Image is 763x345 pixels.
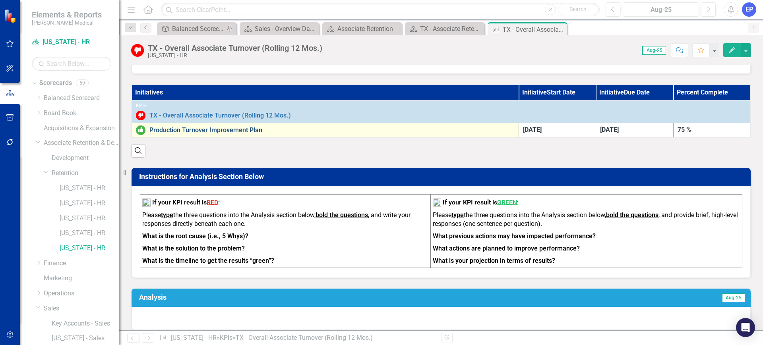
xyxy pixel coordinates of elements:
span: Aug-25 [642,46,666,55]
td: Double-Click to Edit [596,123,674,138]
img: On or Above Target [136,125,145,135]
strong: If your KPI result is : [152,198,220,206]
strong: bold the questions [606,211,658,219]
a: Key Accounts - Sales [52,319,119,328]
a: Operations [44,289,119,298]
strong: What is your projection in terms of results? [433,257,555,264]
a: [US_STATE] - HR [60,229,119,238]
input: Search Below... [32,57,111,71]
strong: type [451,211,464,219]
a: Balanced Scorecard (Daily Huddle) [159,24,225,34]
td: Double-Click to Edit [673,123,751,138]
strong: type [161,211,173,219]
a: [US_STATE] - HR [32,38,111,47]
a: [US_STATE] - Sales [52,334,119,343]
a: [US_STATE] - HR [60,199,119,208]
div: Associate Retention [337,24,400,34]
a: Finance [44,259,119,268]
a: Acquisitions & Expansion [44,124,119,133]
img: mceclip2%20v12.png [142,199,151,207]
a: Scorecards [39,79,72,88]
a: Marketing [44,274,119,283]
td: To enrich screen reader interactions, please activate Accessibility in Grammarly extension settings [140,194,431,268]
a: TX - Overall Associate Turnover (Rolling 12 Mos.) [149,112,746,119]
span: [DATE] [523,126,542,133]
img: mceclip1%20v16.png [433,199,441,207]
strong: What is the solution to the problem? [142,245,245,252]
h3: Analysis [139,293,456,301]
td: Double-Click to Edit [519,123,596,138]
button: Aug-25 [623,2,699,17]
p: Please the three questions into the Analysis section below, , and write your responses directly b... [142,211,428,231]
a: TX - Associate Retention [407,24,482,34]
h3: Instructions for Analysis Section Below [139,173,746,181]
div: 75 % [678,125,746,135]
div: TX - Overall Associate Turnover (Rolling 12 Mos.) [503,25,565,35]
span: Elements & Reports [32,10,102,19]
a: KPIs [220,334,232,341]
div: Sales - Overview Dashboard [255,24,317,34]
button: Search [558,4,598,15]
input: Search ClearPoint... [161,3,600,17]
a: Sales - Overview Dashboard [242,24,317,34]
img: ClearPoint Strategy [4,9,18,23]
strong: What is the timeline to get the results “green”? [142,257,274,264]
a: [US_STATE] - HR [60,244,119,253]
a: Associate Retention [324,24,400,34]
a: Balanced Scorecard [44,94,119,103]
a: [US_STATE] - HR [60,214,119,223]
span: GREEN [497,198,517,206]
a: [US_STATE] - HR [171,334,217,341]
a: [US_STATE] - HR [60,184,119,193]
div: Balanced Scorecard (Daily Huddle) [172,24,225,34]
div: TX - Overall Associate Turnover (Rolling 12 Mos.) [236,334,373,341]
div: Aug-25 [626,5,696,15]
span: Aug-25 [721,293,745,302]
a: Development [52,154,119,163]
strong: What actions are planned to improve performance? [433,245,580,252]
img: Below Target [136,111,145,120]
strong: If your KPI result is : [443,198,519,206]
td: Double-Click to Edit Right Click for Context Menu [132,100,751,123]
strong: bold the questions [316,211,368,219]
small: [PERSON_NAME] Medical [32,19,102,26]
div: TX - Overall Associate Turnover (Rolling 12 Mos.) [148,44,322,52]
p: Please the three questions into the Analysis section below, , and provide brief, high-level respo... [433,211,740,231]
td: Double-Click to Edit Right Click for Context Menu [132,123,519,138]
div: KPIs [136,103,746,108]
a: Associate Retention & Development [44,139,119,148]
strong: What is the root cause (i.e., 5 Whys)? [142,232,248,240]
div: 59 [76,80,89,87]
span: Search [569,6,587,12]
a: Production Turnover Improvement Plan [149,127,515,134]
span: [DATE] [600,126,619,133]
div: » » [159,333,435,343]
div: TX - Associate Retention [420,24,482,34]
a: Sales [44,304,119,313]
a: Board Book [44,109,119,118]
button: EP [742,2,756,17]
div: [US_STATE] - HR [148,52,322,58]
img: Below Target [131,44,144,57]
td: To enrich screen reader interactions, please activate Accessibility in Grammarly extension settings [431,194,742,268]
a: Retention [52,169,119,178]
strong: What previous actions may have impacted performance? [433,232,596,240]
div: Open Intercom Messenger [736,318,755,337]
span: RED [207,198,218,206]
